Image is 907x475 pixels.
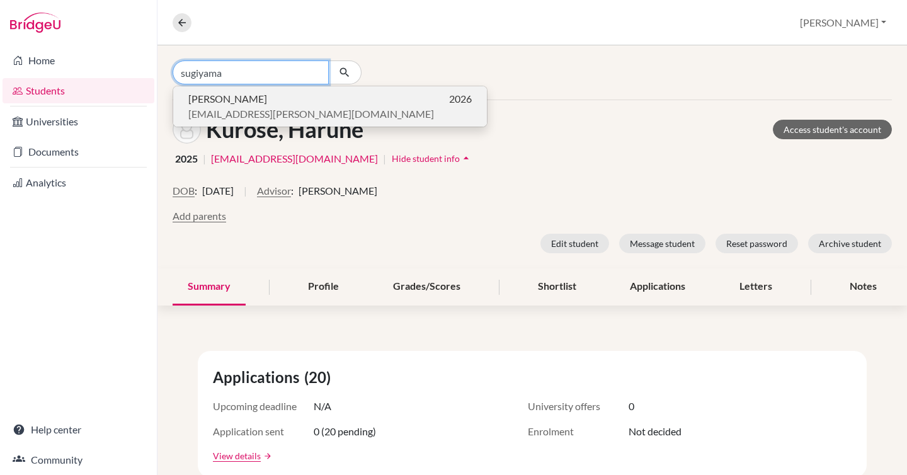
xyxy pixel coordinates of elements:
[528,424,629,439] span: Enrolment
[175,151,198,166] span: 2025
[3,447,154,472] a: Community
[304,366,336,389] span: (20)
[383,151,386,166] span: |
[188,106,434,122] span: [EMAIL_ADDRESS][PERSON_NAME][DOMAIN_NAME]
[173,268,246,306] div: Summary
[211,151,378,166] a: [EMAIL_ADDRESS][DOMAIN_NAME]
[392,153,460,164] span: Hide student info
[173,60,329,84] input: Find student by name...
[3,417,154,442] a: Help center
[291,183,294,198] span: :
[314,399,331,414] span: N/A
[794,11,892,35] button: [PERSON_NAME]
[449,91,472,106] span: 2026
[213,424,314,439] span: Application sent
[173,209,226,224] button: Add parents
[3,170,154,195] a: Analytics
[460,152,472,164] i: arrow_drop_up
[213,399,314,414] span: Upcoming deadline
[3,78,154,103] a: Students
[173,86,487,127] button: [PERSON_NAME]2026[EMAIL_ADDRESS][PERSON_NAME][DOMAIN_NAME]
[773,120,892,139] a: Access student's account
[716,234,798,253] button: Reset password
[213,449,261,462] a: View details
[299,183,377,198] span: [PERSON_NAME]
[808,234,892,253] button: Archive student
[202,183,234,198] span: [DATE]
[3,139,154,164] a: Documents
[523,268,591,306] div: Shortlist
[619,234,705,253] button: Message student
[244,183,247,209] span: |
[378,268,476,306] div: Grades/Scores
[615,268,700,306] div: Applications
[173,183,195,198] button: DOB
[203,151,206,166] span: |
[629,424,682,439] span: Not decided
[10,13,60,33] img: Bridge-U
[528,399,629,414] span: University offers
[206,116,363,143] h1: Kurose, Harune
[293,268,354,306] div: Profile
[3,109,154,134] a: Universities
[835,268,892,306] div: Notes
[724,268,787,306] div: Letters
[314,424,376,439] span: 0 (20 pending)
[261,452,272,461] a: arrow_forward
[629,399,634,414] span: 0
[188,91,267,106] span: [PERSON_NAME]
[213,366,304,389] span: Applications
[195,183,197,198] span: :
[173,115,201,144] img: Harune Kurose's avatar
[257,183,291,198] button: Advisor
[3,48,154,73] a: Home
[540,234,609,253] button: Edit student
[391,149,473,168] button: Hide student infoarrow_drop_up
